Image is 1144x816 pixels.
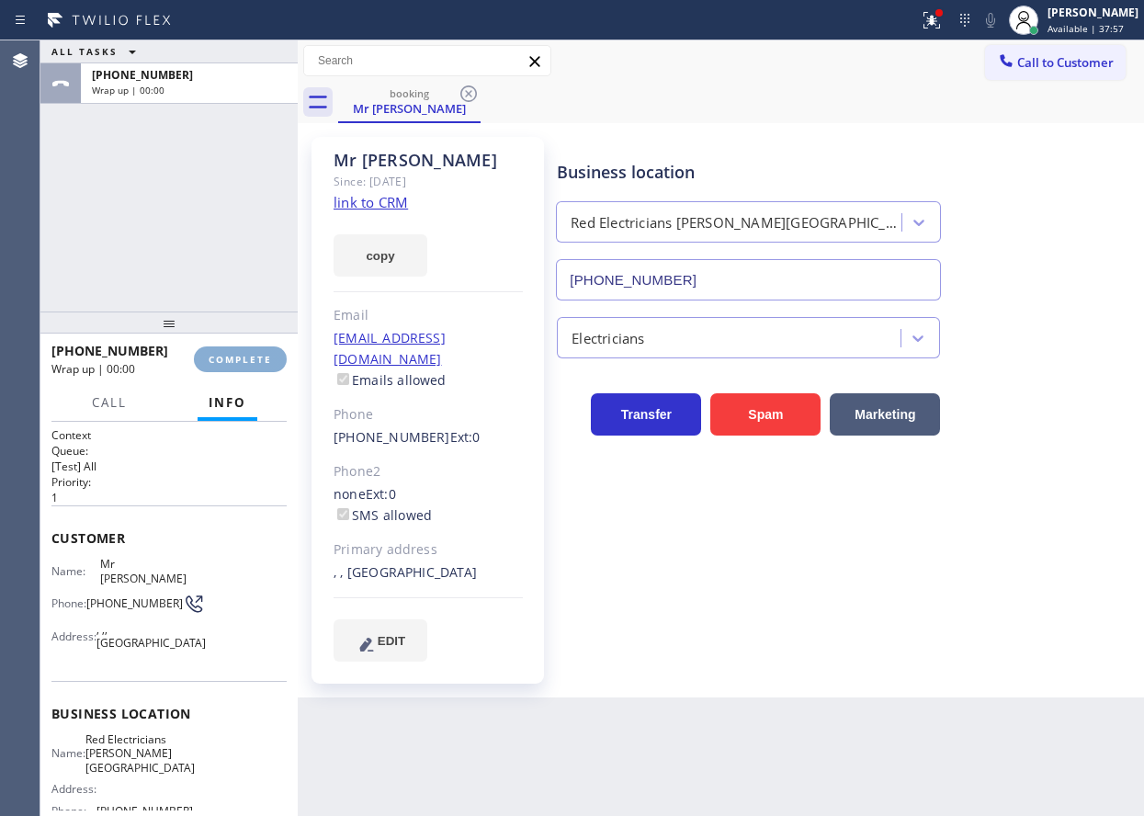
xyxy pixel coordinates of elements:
[334,234,427,277] button: copy
[51,564,100,578] span: Name:
[334,305,523,326] div: Email
[96,622,206,651] span: , ,, [GEOGRAPHIC_DATA]
[334,484,523,527] div: none
[572,327,644,348] div: Electricians
[337,373,349,385] input: Emails allowed
[557,160,940,185] div: Business location
[334,150,523,171] div: Mr [PERSON_NAME]
[556,259,941,300] input: Phone Number
[985,45,1126,80] button: Call to Customer
[830,393,940,436] button: Marketing
[51,705,287,722] span: Business location
[334,404,523,425] div: Phone
[51,490,287,505] p: 1
[92,84,164,96] span: Wrap up | 00:00
[86,596,183,610] span: [PHONE_NUMBER]
[304,46,550,75] input: Search
[51,361,135,377] span: Wrap up | 00:00
[1017,54,1114,71] span: Call to Customer
[51,342,168,359] span: [PHONE_NUMBER]
[334,619,427,662] button: EDIT
[1048,22,1124,35] span: Available | 37:57
[92,394,127,411] span: Call
[51,443,287,459] h2: Queue:
[591,393,701,436] button: Transfer
[334,461,523,482] div: Phone2
[340,82,479,121] div: Mr Timothy
[334,329,446,368] a: [EMAIL_ADDRESS][DOMAIN_NAME]
[334,562,523,584] div: , , [GEOGRAPHIC_DATA]
[978,7,1003,33] button: Mute
[51,596,86,610] span: Phone:
[100,557,192,585] span: Mr [PERSON_NAME]
[40,40,154,62] button: ALL TASKS
[450,428,481,446] span: Ext: 0
[710,393,821,436] button: Spam
[51,474,287,490] h2: Priority:
[51,459,287,474] p: [Test] All
[334,171,523,192] div: Since: [DATE]
[366,485,396,503] span: Ext: 0
[51,629,96,643] span: Address:
[209,353,272,366] span: COMPLETE
[334,539,523,561] div: Primary address
[378,634,405,648] span: EDIT
[334,371,447,389] label: Emails allowed
[51,782,100,796] span: Address:
[194,346,287,372] button: COMPLETE
[571,212,903,233] div: Red Electricians [PERSON_NAME][GEOGRAPHIC_DATA]
[81,385,138,421] button: Call
[340,86,479,100] div: booking
[85,732,195,775] span: Red Electricians [PERSON_NAME][GEOGRAPHIC_DATA]
[1048,5,1138,20] div: [PERSON_NAME]
[340,100,479,117] div: Mr [PERSON_NAME]
[209,394,246,411] span: Info
[92,67,193,83] span: [PHONE_NUMBER]
[334,428,450,446] a: [PHONE_NUMBER]
[334,506,432,524] label: SMS allowed
[51,746,85,760] span: Name:
[334,193,408,211] a: link to CRM
[337,508,349,520] input: SMS allowed
[198,385,257,421] button: Info
[51,45,118,58] span: ALL TASKS
[51,427,287,443] h1: Context
[51,529,287,547] span: Customer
